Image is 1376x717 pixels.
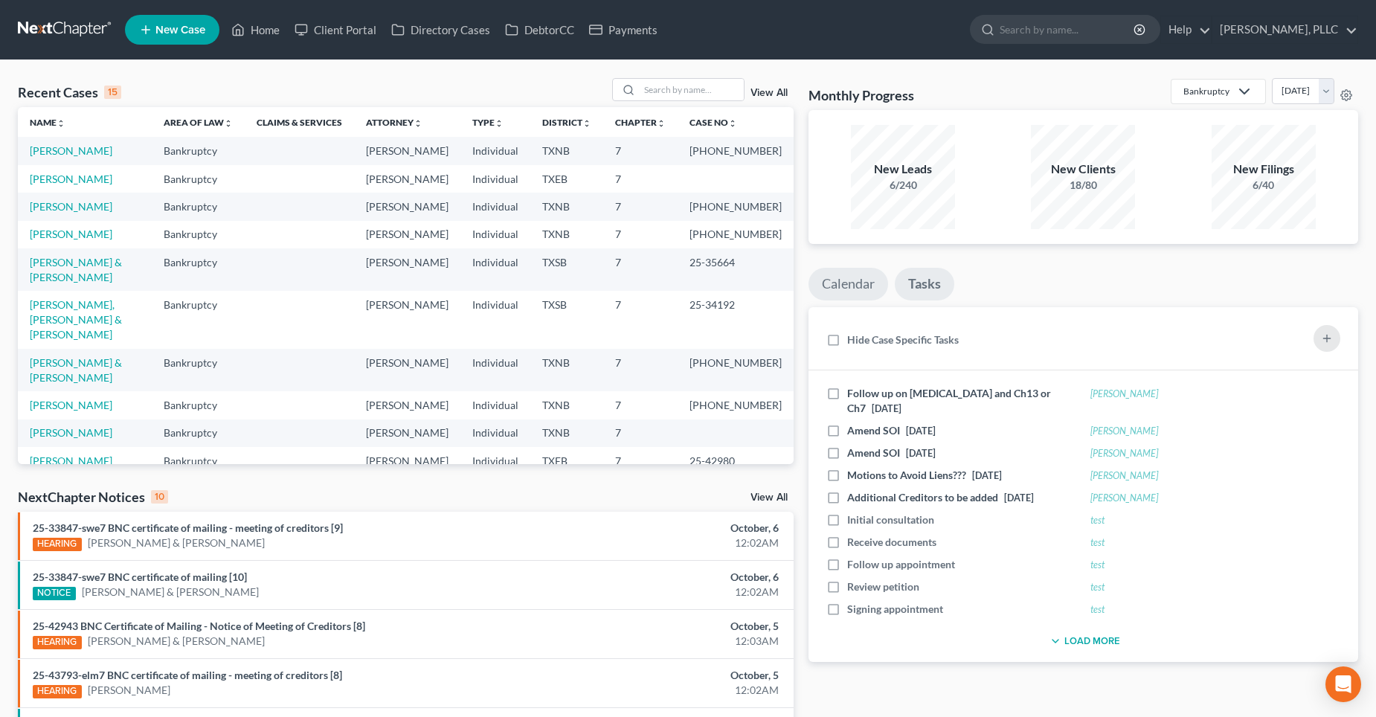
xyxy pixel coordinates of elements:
a: Nameunfold_more [30,117,65,128]
span: [DATE] [906,448,936,459]
td: [PERSON_NAME] [354,391,460,419]
a: test [1090,582,1105,593]
td: Bankruptcy [152,447,245,475]
div: 12:02AM [540,683,779,698]
a: [PERSON_NAME] [1090,448,1158,459]
div: HEARING [33,538,82,551]
td: 25-35664 [678,248,794,291]
div: October, 6 [540,521,779,536]
span: Initial consultation [847,513,934,526]
div: 6/240 [851,178,955,193]
a: [PERSON_NAME] [1090,492,1158,504]
td: 7 [603,165,678,193]
a: [PERSON_NAME] [30,426,112,439]
span: [DATE] [972,470,1002,481]
a: 25-33847-swe7 BNC certificate of mailing - meeting of creditors [9] [33,521,343,534]
td: TXNB [530,349,603,391]
td: 7 [603,349,678,391]
div: New Leads [851,161,955,178]
h3: Monthly Progress [808,86,914,104]
td: [PHONE_NUMBER] [678,193,794,220]
a: [PERSON_NAME] [1090,470,1158,481]
td: TXNB [530,221,603,248]
td: Individual [460,193,530,220]
td: Individual [460,137,530,164]
div: 12:03AM [540,634,779,649]
a: [PERSON_NAME] [30,228,112,240]
a: [PERSON_NAME] & [PERSON_NAME] [82,585,259,599]
a: Attorneyunfold_more [366,117,422,128]
a: [PERSON_NAME], PLLC [1212,16,1357,43]
span: Review petition [847,580,919,593]
td: [PERSON_NAME] [354,349,460,391]
a: 25-33847-swe7 BNC certificate of mailing [10] [33,570,247,583]
span: Hide Case Specific Tasks [847,333,959,346]
div: 18/80 [1031,178,1135,193]
i: unfold_more [728,119,737,128]
td: Bankruptcy [152,248,245,291]
td: [PERSON_NAME] [354,447,460,475]
div: Recent Cases [18,83,121,101]
td: [PHONE_NUMBER] [678,391,794,419]
a: [PERSON_NAME] & [PERSON_NAME] [30,256,122,283]
td: Individual [460,221,530,248]
a: [PERSON_NAME] [1090,425,1158,437]
span: Receive documents [847,536,936,548]
a: View All [750,88,788,98]
i: unfold_more [224,119,233,128]
a: [PERSON_NAME] [30,399,112,411]
span: [DATE] [1004,492,1034,504]
a: Client Portal [287,16,384,43]
a: Help [1161,16,1211,43]
td: TXSB [530,291,603,348]
td: [PERSON_NAME] [354,248,460,291]
div: HEARING [33,636,82,649]
td: Bankruptcy [152,391,245,419]
span: Amend SOI [847,446,900,459]
td: [PERSON_NAME] [354,291,460,348]
span: Amend SOI [847,424,900,437]
a: Payments [582,16,665,43]
div: New Clients [1031,161,1135,178]
td: [PERSON_NAME] [354,137,460,164]
span: [DATE] [906,425,936,437]
span: Motions to Avoid Liens??? [847,469,966,481]
td: Bankruptcy [152,349,245,391]
i: unfold_more [582,119,591,128]
td: TXEB [530,447,603,475]
span: Additional Creditors to be added [847,491,998,504]
div: 10 [151,490,168,504]
td: 7 [603,419,678,447]
div: NOTICE [33,587,76,600]
a: [PERSON_NAME] [30,173,112,185]
a: test [1090,537,1105,548]
td: [PERSON_NAME] [354,193,460,220]
span: Follow up appointment [847,558,955,570]
a: [PERSON_NAME] [30,454,112,467]
a: 25-42943 BNC Certificate of Mailing - Notice of Meeting of Creditors [8] [33,620,365,632]
td: TXEB [530,165,603,193]
td: 7 [603,221,678,248]
td: Individual [460,391,530,419]
td: 25-42980 [678,447,794,475]
a: Case Nounfold_more [689,117,737,128]
td: 7 [603,248,678,291]
td: Bankruptcy [152,291,245,348]
span: Signing appointment [847,602,943,615]
a: [PERSON_NAME] & [PERSON_NAME] [88,536,265,550]
i: unfold_more [414,119,422,128]
a: 25-43793-elm7 BNC certificate of mailing - meeting of creditors [8] [33,669,342,681]
div: October, 5 [540,668,779,683]
td: Bankruptcy [152,165,245,193]
a: Directory Cases [384,16,498,43]
a: [PERSON_NAME] [88,683,170,698]
td: 7 [603,291,678,348]
span: [DATE] [872,403,901,414]
td: 25-34192 [678,291,794,348]
td: [PERSON_NAME] [354,419,460,447]
td: [PHONE_NUMBER] [678,137,794,164]
span: New Case [155,25,205,36]
td: Bankruptcy [152,419,245,447]
a: [PERSON_NAME] [30,144,112,157]
a: View All [750,492,788,503]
